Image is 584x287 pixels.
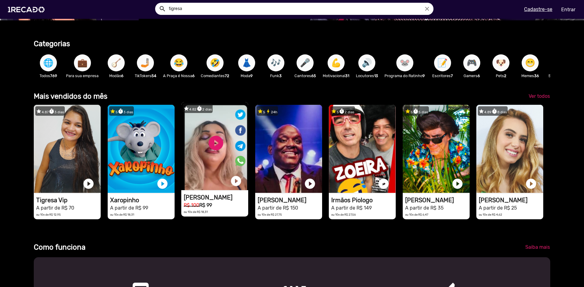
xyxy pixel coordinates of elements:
[156,178,169,190] a: play_circle_filled
[329,105,396,193] video: 1RECADO vídeos dedicados para fãs e empresas
[479,213,502,216] small: ou 10x de R$ 4,62
[43,54,54,71] span: 🌐
[384,73,425,79] p: Programa do Ratinho
[36,213,61,216] small: ou 10x de R$ 12,95
[77,54,88,71] span: 💼
[362,54,372,71] span: 🔊
[396,54,413,71] button: 🐭
[235,73,258,79] p: Moda
[534,73,539,78] b: 36
[522,54,539,71] button: 😁
[151,73,156,78] b: 54
[331,54,341,71] span: 💪
[331,213,356,216] small: ou 10x de R$ 27,56
[478,73,480,78] b: 6
[492,54,509,71] button: 🐶
[496,54,506,71] span: 🐶
[34,243,85,251] b: Como funciona
[548,73,571,79] p: Sertanejo
[134,73,157,79] p: TikTokers
[225,73,229,78] b: 72
[242,54,252,71] span: 👗
[405,196,470,204] h1: [PERSON_NAME]
[267,54,284,71] button: 🎶
[405,213,428,216] small: ou 10x de R$ 6,47
[328,54,345,71] button: 💪
[520,242,555,253] a: Saiba mais
[163,73,195,79] p: A Praça é Nossa
[50,73,57,78] b: 769
[434,54,451,71] button: 📝
[311,73,316,78] b: 65
[74,54,91,71] button: 💼
[258,213,282,216] small: ou 10x de R$ 27,75
[525,54,535,71] span: 😁
[207,54,224,71] button: 🤣
[110,205,148,211] small: A partir de R$ 99
[192,73,195,78] b: 6
[255,105,322,193] video: 1RECADO vídeos dedicados para fãs e empresas
[297,54,314,71] button: 🎤
[358,54,375,71] button: 🔊
[40,54,57,71] button: 🌐
[479,196,543,204] h1: [PERSON_NAME]
[467,54,477,71] span: 🎮
[451,73,453,78] b: 7
[524,6,552,12] u: Cadastre-se
[355,73,378,79] p: Locutores
[137,54,154,71] button: 🤳🏼
[210,54,220,71] span: 🤣
[230,175,242,187] a: play_circle_filled
[400,54,410,71] span: 🐭
[345,73,349,78] b: 31
[403,105,470,193] video: 1RECADO vídeos dedicados para fãs e empresas
[108,105,175,193] video: 1RECADO vídeos dedicados para fãs e empresas
[525,178,537,190] a: play_circle_filled
[108,54,125,71] button: 🪕
[181,102,248,190] video: 1RECADO vídeos dedicados para fãs e empresas
[184,202,199,208] small: R$ 100
[405,205,443,211] small: A partir de R$ 35
[451,178,464,190] a: play_circle_filled
[422,73,425,78] b: 9
[110,213,134,216] small: ou 10x de R$ 18,31
[374,73,378,78] b: 13
[489,73,513,79] p: Pets
[157,3,167,14] button: Example home icon
[201,73,229,79] p: Comediantes
[525,244,550,250] span: Saiba mais
[34,105,101,193] video: 1RECADO vídeos dedicados para fãs e empresas
[66,73,99,79] p: Para sua empresa
[323,73,349,79] p: Motivacional
[331,205,372,211] small: A partir de R$ 149
[82,178,95,190] a: play_circle_filled
[170,54,187,71] button: 😂
[437,54,448,71] span: 📝
[111,54,121,71] span: 🪕
[279,73,282,78] b: 3
[460,73,483,79] p: Gamers
[36,196,101,204] h1: Tigresa Vip
[479,205,517,211] small: A partir de R$ 25
[431,73,454,79] p: Escritores
[300,54,310,71] span: 🎤
[264,73,287,79] p: Funk
[476,105,543,193] video: 1RECADO vídeos dedicados para fãs e empresas
[184,194,248,201] h1: [PERSON_NAME]
[504,73,506,78] b: 2
[199,202,212,208] b: R$ 99
[304,178,316,190] a: play_circle_filled
[424,5,430,12] i: close
[271,54,281,71] span: 🎶
[463,54,480,71] button: 🎮
[121,73,123,78] b: 6
[34,92,107,101] b: Mais vendidos do mês
[34,39,70,48] b: Categorias
[250,73,253,78] b: 9
[159,5,166,12] mat-icon: Example home icon
[238,54,255,71] button: 👗
[294,73,317,79] p: Cantores
[36,205,74,211] small: A partir de R$ 70
[174,54,184,71] span: 😂
[331,196,396,204] h1: Irmãos Piologo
